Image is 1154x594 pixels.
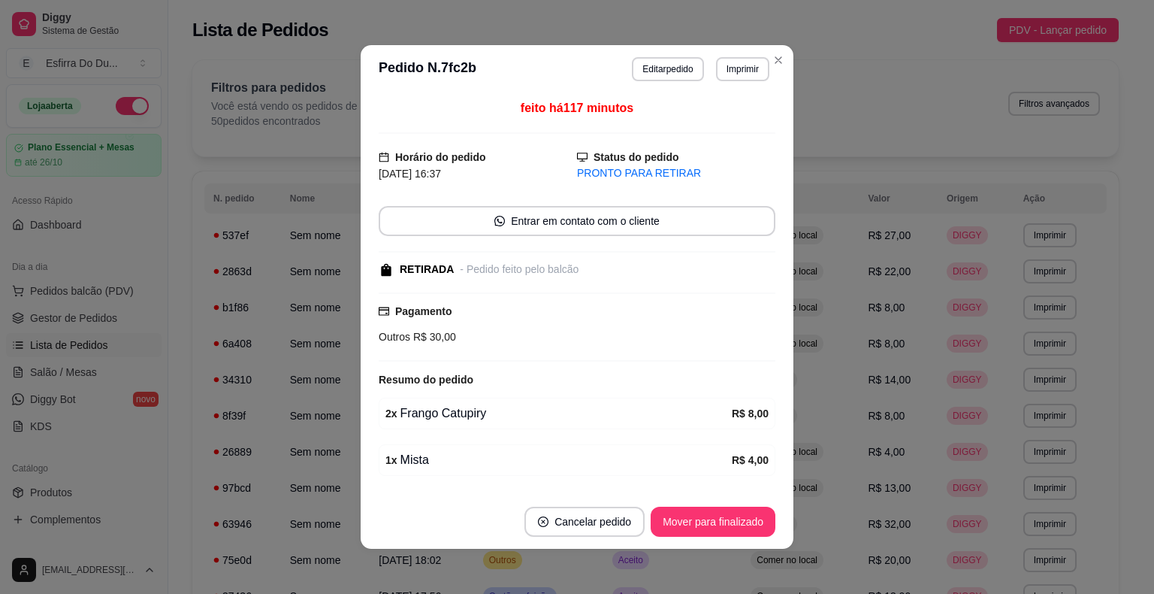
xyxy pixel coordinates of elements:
span: R$ 30,00 [410,331,456,343]
span: [DATE] 16:37 [379,168,441,180]
strong: Horário do pedido [395,151,486,163]
span: whats-app [494,216,505,226]
div: RETIRADA [400,262,454,277]
span: feito há 117 minutos [521,102,633,114]
strong: 2 x [385,408,397,420]
strong: R$ 4,00 [732,454,769,466]
strong: Status do pedido [594,151,679,163]
strong: R$ 8,00 [732,408,769,420]
button: Editarpedido [632,57,703,81]
div: Frango Catupiry [385,405,732,423]
button: close-circleCancelar pedido [524,507,645,537]
span: close-circle [538,517,548,527]
div: PRONTO PARA RETIRAR [577,165,775,181]
button: Mover para finalizado [651,507,775,537]
div: - Pedido feito pelo balcão [460,262,579,277]
strong: Resumo do pedido [379,374,473,386]
span: Outros [379,331,410,343]
span: credit-card [379,306,389,317]
div: Mista [385,451,732,469]
span: calendar [379,152,389,162]
button: whats-appEntrar em contato com o cliente [379,206,775,236]
button: Close [766,48,790,72]
button: Imprimir [716,57,769,81]
strong: 1 x [385,454,397,466]
span: desktop [577,152,588,162]
h3: Pedido N. 7fc2b [379,57,476,81]
strong: Pagamento [395,305,452,317]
